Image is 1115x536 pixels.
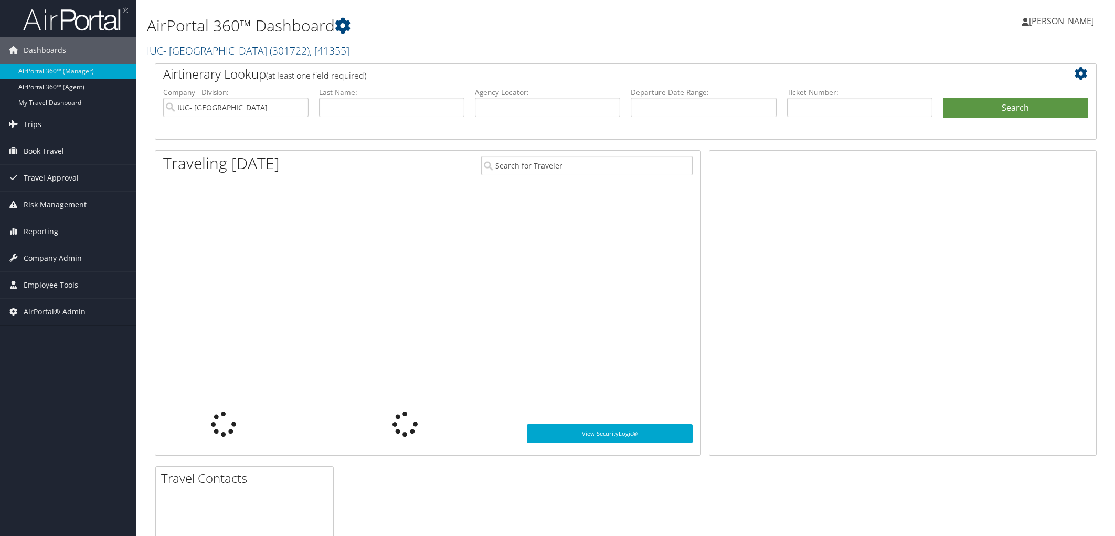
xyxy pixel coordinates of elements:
span: Employee Tools [24,272,78,298]
button: Search [943,98,1088,119]
a: View SecurityLogic® [527,424,693,443]
input: Search for Traveler [481,156,693,175]
span: [PERSON_NAME] [1029,15,1094,27]
span: Dashboards [24,37,66,64]
span: AirPortal® Admin [24,299,86,325]
label: Ticket Number: [787,87,932,98]
label: Company - Division: [163,87,309,98]
label: Last Name: [319,87,464,98]
span: Risk Management [24,192,87,218]
h1: AirPortal 360™ Dashboard [147,15,785,37]
h2: Airtinerary Lookup [163,65,1010,83]
span: Reporting [24,218,58,245]
h2: Travel Contacts [161,469,333,487]
img: airportal-logo.png [23,7,128,31]
a: IUC- [GEOGRAPHIC_DATA] [147,44,349,58]
span: ( 301722 ) [270,44,310,58]
span: Company Admin [24,245,82,271]
label: Departure Date Range: [631,87,776,98]
span: Book Travel [24,138,64,164]
span: (at least one field required) [266,70,366,81]
span: , [ 41355 ] [310,44,349,58]
h1: Traveling [DATE] [163,152,280,174]
span: Travel Approval [24,165,79,191]
span: Trips [24,111,41,138]
a: [PERSON_NAME] [1022,5,1105,37]
label: Agency Locator: [475,87,620,98]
